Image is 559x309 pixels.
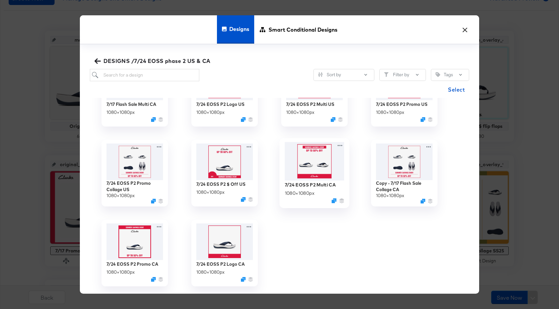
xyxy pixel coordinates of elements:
span: Designs [229,14,249,44]
div: 1080 × 1080 px [196,109,225,116]
div: 7/24 EOSS P2 Multi CA [285,181,336,188]
svg: Tag [436,72,440,77]
svg: Duplicate [331,117,335,122]
div: 7/24 EOSS P2 Logo CA1080×1080pxDuplicate [191,220,258,286]
button: × [459,22,471,34]
div: 1080 × 1080 px [196,269,225,275]
div: 7/17 Flash Sale Multi CA [106,101,156,108]
input: Search for a design [90,69,199,81]
img: xl62w0GD1BIM1iKZcKtNOw.jpg [376,64,433,100]
div: 7/24 EOSS P2 Logo CA [196,261,245,267]
img: dxReuyRolOntS5FA389V2A.jpg [106,144,163,180]
div: 7/24 EOSS P2 Logo US [196,101,245,108]
div: 1080 × 1080 px [376,109,404,116]
span: Select [448,85,465,94]
svg: Filter [384,72,389,77]
div: 1080 × 1080 px [196,189,225,195]
div: 7/24 EOSS P2 Promo CA1080×1080pxDuplicate [101,220,168,286]
div: 7/24 EOSS P2 Multi CA1080×1080pxDuplicate [279,138,349,208]
div: 1080 × 1080 px [376,192,404,199]
div: Copy - 7/17 Flash Sale Collage CA1080×1080pxDuplicate [371,140,438,206]
div: 7/24 EOSS P2 Promo US [376,101,428,108]
img: GGQz-1Ty_aNjzLRwaMHXtA.jpg [196,64,253,100]
div: 7/24 EOSS P2 Promo Collage US1080×1080pxDuplicate [101,140,168,206]
button: Select [445,83,467,96]
img: YcIgbU2eH5flYFaRNrKohA.jpg [285,142,344,180]
svg: Duplicate [241,197,246,202]
span: DESIGNS /7/24 EOSS phase 2 US & CA [96,56,211,66]
svg: Duplicate [151,277,156,282]
div: 1080 × 1080 px [285,190,314,196]
div: 7/24 EOSS P2 Promo CA [106,261,158,267]
svg: Duplicate [241,117,246,122]
button: FilterFilter by [379,69,426,81]
div: 7/24 EOSS P2 $ Off US [196,181,246,187]
div: 7/24 EOSS P2 Multi US [286,101,334,108]
div: 7/24 EOSS P2 Promo US1080×1080pxDuplicate [371,60,438,127]
img: e4gePGlHKmolR8UkAOz3Ug.jpg [196,223,253,260]
div: Copy - 7/17 Flash Sale Collage CA [376,180,433,192]
div: 1080 × 1080 px [106,269,135,275]
button: SlidersSort by [313,69,374,81]
svg: Duplicate [151,199,156,203]
div: 7/24 EOSS P2 $ Off US1080×1080pxDuplicate [191,140,258,206]
div: 7/24 EOSS P2 Multi US1080×1080pxDuplicate [281,60,348,127]
button: TagTags [431,69,469,81]
span: Smart Conditional Designs [269,15,337,44]
svg: Duplicate [421,199,425,203]
div: 1080 × 1080 px [286,109,314,116]
img: 1EZ2z0SzP_E6IVH9gsQq1Q.jpg [286,64,343,100]
div: 1080 × 1080 px [106,109,135,116]
svg: Duplicate [331,198,336,203]
svg: Duplicate [151,117,156,122]
div: 7/24 EOSS P2 Promo Collage US [106,180,163,192]
img: xaI42z8zNrVAR6smTaRKDw.jpg [196,144,253,180]
div: 7/24 EOSS P2 Logo US1080×1080pxDuplicate [191,60,258,127]
svg: Duplicate [241,277,246,282]
div: 1080 × 1080 px [106,192,135,199]
img: CqZKlbT7qk4xoHw49mjJvQ.jpg [106,223,163,260]
img: SK1NA8A3d42rxqWlwgUJgQ.jpg [376,144,433,180]
img: puqFuoLP1fizjQuxb1If2g.jpg [106,64,163,100]
svg: Duplicate [421,117,425,122]
div: 7/17 Flash Sale Multi CA1080×1080pxDuplicate [101,60,168,127]
button: DESIGNS /7/24 EOSS phase 2 US & CA [93,56,213,66]
svg: Sliders [318,72,323,77]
